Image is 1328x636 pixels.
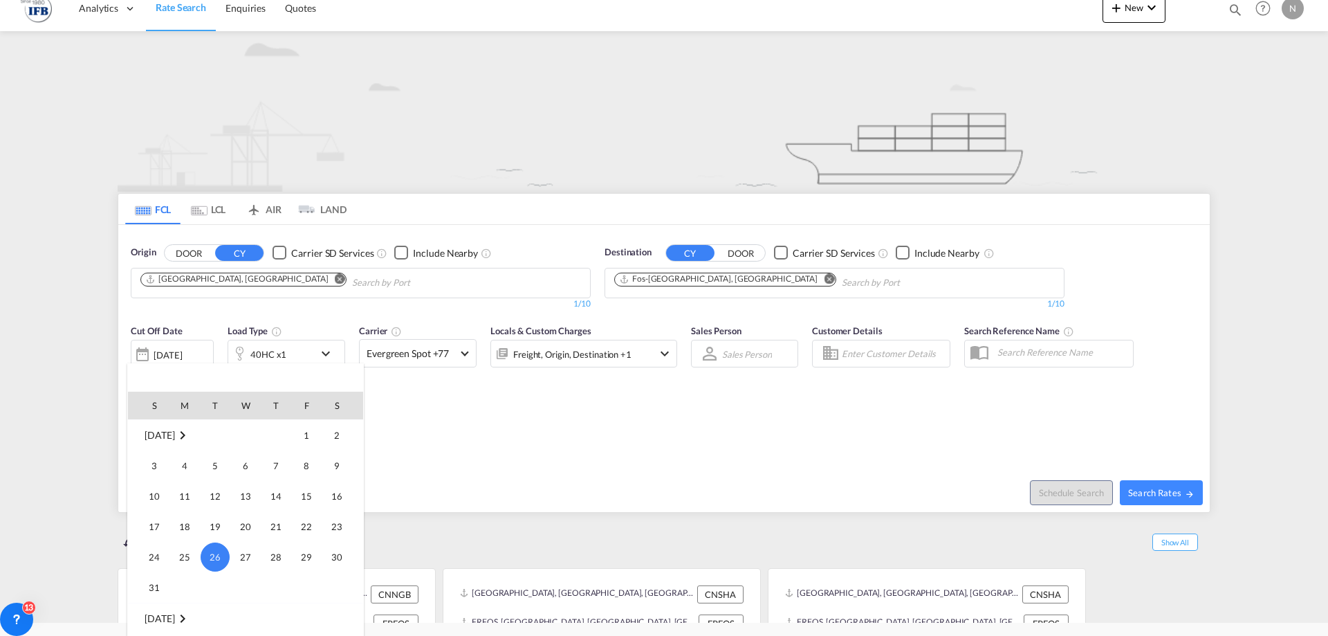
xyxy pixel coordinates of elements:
td: Friday August 15 2025 [291,481,322,511]
span: 22 [293,513,320,540]
span: 14 [262,482,290,510]
span: 9 [323,452,351,480]
span: [DATE] [145,612,174,624]
span: 2 [323,421,351,449]
span: 8 [293,452,320,480]
span: 12 [201,482,229,510]
span: 21 [262,513,290,540]
tr: Week 1 [128,419,363,451]
span: 1 [293,421,320,449]
md-calendar: Calendar [128,392,363,635]
span: 24 [140,543,168,571]
span: 5 [201,452,229,480]
th: F [291,392,322,419]
span: 10 [140,482,168,510]
th: T [200,392,230,419]
td: Tuesday August 12 2025 [200,481,230,511]
span: 27 [232,543,259,571]
td: Saturday August 16 2025 [322,481,363,511]
td: Tuesday August 19 2025 [200,511,230,542]
span: 15 [293,482,320,510]
td: Friday August 29 2025 [291,542,322,572]
td: Wednesday August 20 2025 [230,511,261,542]
span: 3 [140,452,168,480]
td: Friday August 8 2025 [291,451,322,481]
span: 28 [262,543,290,571]
td: Monday August 11 2025 [169,481,200,511]
span: 19 [201,513,229,540]
td: Wednesday August 27 2025 [230,542,261,572]
span: [DATE] [145,429,174,441]
span: 11 [171,482,199,510]
th: W [230,392,261,419]
th: M [169,392,200,419]
tr: Week 3 [128,481,363,511]
span: 25 [171,543,199,571]
td: Saturday August 9 2025 [322,451,363,481]
td: Thursday August 7 2025 [261,451,291,481]
td: Monday August 25 2025 [169,542,200,572]
span: 26 [201,543,230,572]
span: 17 [140,513,168,540]
td: Wednesday August 13 2025 [230,481,261,511]
td: September 2025 [128,603,363,634]
td: Sunday August 31 2025 [128,572,169,603]
span: 6 [232,452,259,480]
td: Thursday August 21 2025 [261,511,291,542]
span: 13 [232,482,259,510]
td: Sunday August 17 2025 [128,511,169,542]
td: Sunday August 3 2025 [128,451,169,481]
td: Monday August 18 2025 [169,511,200,542]
tr: Week 2 [128,451,363,481]
td: Friday August 1 2025 [291,419,322,451]
span: 18 [171,513,199,540]
td: Tuesday August 5 2025 [200,451,230,481]
td: Thursday August 28 2025 [261,542,291,572]
tr: Week 6 [128,572,363,603]
span: 23 [323,513,351,540]
tr: Week undefined [128,603,363,634]
span: 7 [262,452,290,480]
td: Saturday August 30 2025 [322,542,363,572]
td: Saturday August 2 2025 [322,419,363,451]
th: T [261,392,291,419]
span: 20 [232,513,259,540]
span: 29 [293,543,320,571]
span: 30 [323,543,351,571]
tr: Week 4 [128,511,363,542]
span: 31 [140,574,168,601]
td: Wednesday August 6 2025 [230,451,261,481]
span: 16 [323,482,351,510]
tr: Week 5 [128,542,363,572]
td: Sunday August 10 2025 [128,481,169,511]
th: S [128,392,169,419]
span: 4 [171,452,199,480]
td: Thursday August 14 2025 [261,481,291,511]
td: Monday August 4 2025 [169,451,200,481]
td: Friday August 22 2025 [291,511,322,542]
td: Saturday August 23 2025 [322,511,363,542]
td: Tuesday August 26 2025 [200,542,230,572]
td: Sunday August 24 2025 [128,542,169,572]
th: S [322,392,363,419]
td: August 2025 [128,419,230,451]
